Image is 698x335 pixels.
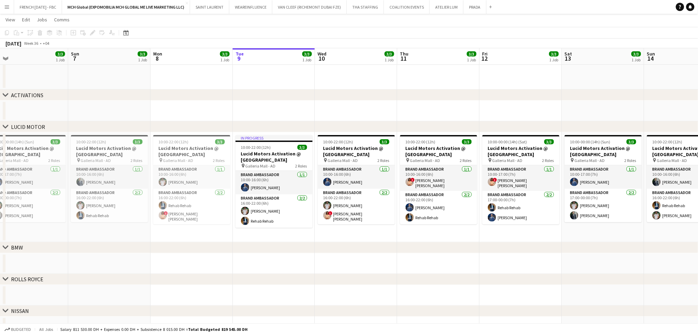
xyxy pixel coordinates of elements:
[11,307,29,314] div: NISSAN
[347,0,384,14] button: THA STAFFING
[6,17,15,23] span: View
[11,327,31,332] span: Budgeted
[34,15,50,24] a: Jobs
[430,0,463,14] button: ATELIER LUM
[54,17,70,23] span: Comms
[188,327,248,332] span: Total Budgeted 819 545.00 DH
[19,15,33,24] a: Edit
[23,41,40,46] span: Week 36
[3,15,18,24] a: View
[190,0,229,14] button: SAINT LAURENT
[6,40,21,47] div: [DATE]
[11,244,23,251] div: BMW
[272,0,347,14] button: VAN CLEEF (RICHEMONT DUBAI FZE)
[11,123,45,130] div: LUCID MOTOR
[38,327,54,332] span: All jobs
[37,17,47,23] span: Jobs
[384,0,430,14] button: COALITION EVENTS
[60,327,248,332] div: Salary 811 530.00 DH + Expenses 0.00 DH + Subsistence 8 015.00 DH =
[51,15,72,24] a: Comms
[229,0,272,14] button: WEAREINFLUENCE
[11,92,43,99] div: ACTIVATIONS
[14,0,62,14] button: FRENCH [DATE] - FBC
[43,41,49,46] div: +04
[463,0,487,14] button: PRADA
[3,326,32,333] button: Budgeted
[22,17,30,23] span: Edit
[62,0,190,14] button: MCH Global (EXPOMOBILIA MCH GLOBAL ME LIVE MARKETING LLC)
[11,276,43,283] div: ROLLS ROYCE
